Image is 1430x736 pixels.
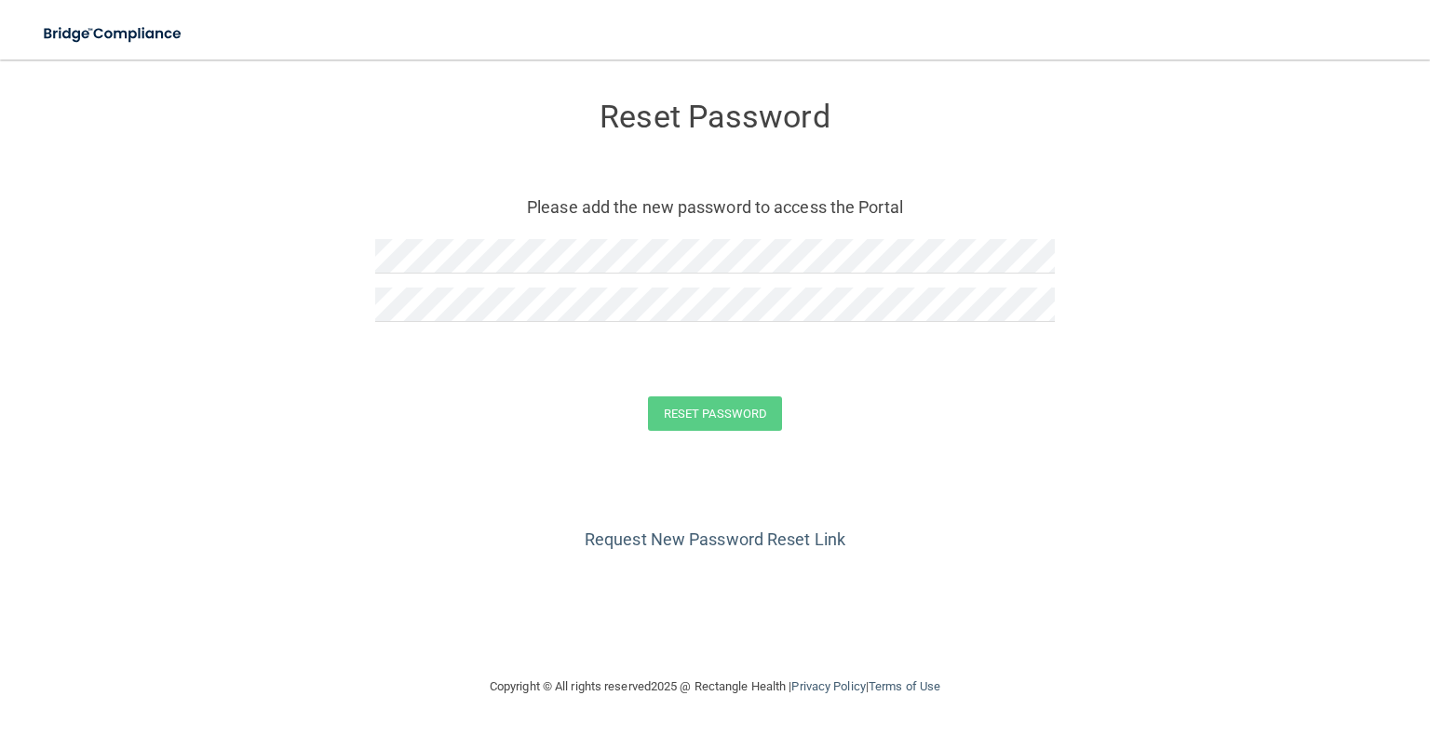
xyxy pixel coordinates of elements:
a: Privacy Policy [791,679,865,693]
h3: Reset Password [375,100,1055,134]
img: bridge_compliance_login_screen.278c3ca4.svg [28,15,199,53]
div: Copyright © All rights reserved 2025 @ Rectangle Health | | [375,657,1055,716]
a: Terms of Use [869,679,940,693]
a: Request New Password Reset Link [585,529,845,549]
button: Reset Password [648,396,782,431]
p: Please add the new password to access the Portal [389,192,1041,222]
